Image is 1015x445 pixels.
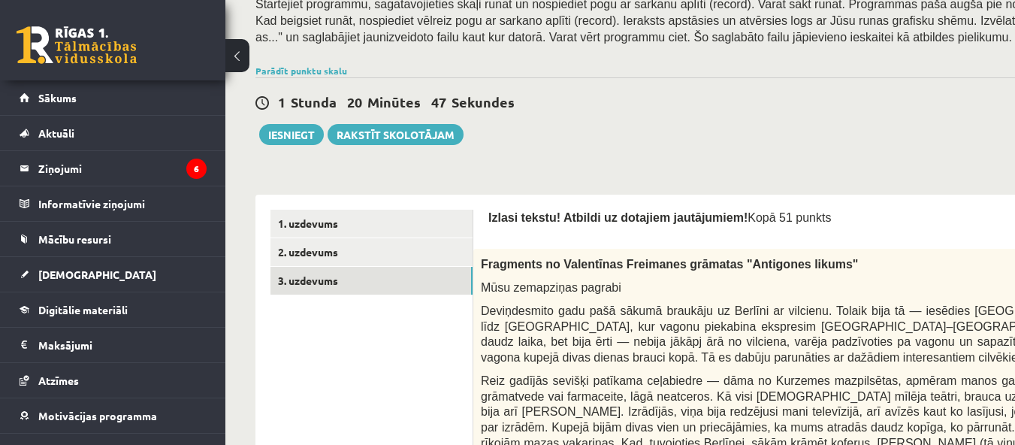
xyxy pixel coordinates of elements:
[481,258,858,271] span: Fragments no Valentīnas Freimanes grāmatas "Antigones likums"
[367,93,421,110] span: Minūtes
[38,232,111,246] span: Mācību resursi
[270,210,473,238] a: 1. uzdevums
[15,15,774,31] body: Bagātinātā teksta redaktors, wiswyg-editor-user-answer-47433857767300
[452,93,515,110] span: Sekundes
[278,93,285,110] span: 1
[488,211,748,224] span: Izlasi tekstu! Atbildi uz dotajiem jautājumiem!
[255,65,347,77] a: Parādīt punktu skalu
[270,267,473,295] a: 3. uzdevums
[291,93,337,110] span: Stunda
[38,268,156,281] span: [DEMOGRAPHIC_DATA]
[431,93,446,110] span: 47
[15,15,774,31] body: Bagātinātā teksta redaktors, wiswyg-editor-user-answer-47433843477960
[20,363,207,398] a: Atzīmes
[20,257,207,292] a: [DEMOGRAPHIC_DATA]
[38,409,157,422] span: Motivācijas programma
[20,328,207,362] a: Maksājumi
[186,159,207,179] i: 6
[20,151,207,186] a: Ziņojumi6
[15,15,774,31] body: Bagātinātā teksta redaktors, wiswyg-editor-user-answer-47433887001820
[38,151,207,186] legend: Ziņojumi
[38,126,74,140] span: Aktuāli
[20,222,207,256] a: Mācību resursi
[15,15,774,31] body: Bagātinātā teksta redaktors, wiswyg-editor-user-answer-47433940171440
[17,26,137,64] a: Rīgas 1. Tālmācības vidusskola
[38,186,207,221] legend: Informatīvie ziņojumi
[20,80,207,115] a: Sākums
[38,303,128,316] span: Digitālie materiāli
[347,93,362,110] span: 20
[270,238,473,266] a: 2. uzdevums
[328,124,464,145] a: Rakstīt skolotājam
[20,292,207,327] a: Digitālie materiāli
[20,398,207,433] a: Motivācijas programma
[20,116,207,150] a: Aktuāli
[38,328,207,362] legend: Maksājumi
[748,211,831,224] span: Kopā 51 punkts
[259,124,324,145] button: Iesniegt
[20,186,207,221] a: Informatīvie ziņojumi
[38,374,79,387] span: Atzīmes
[38,91,77,104] span: Sākums
[481,281,621,294] span: Mūsu zemapziņas pagrabi
[15,15,774,31] body: Bagātinātā teksta redaktors, wiswyg-editor-user-answer-47433950236800
[15,15,774,31] body: Bagātinātā teksta redaktors, wiswyg-editor-user-answer-47433876251560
